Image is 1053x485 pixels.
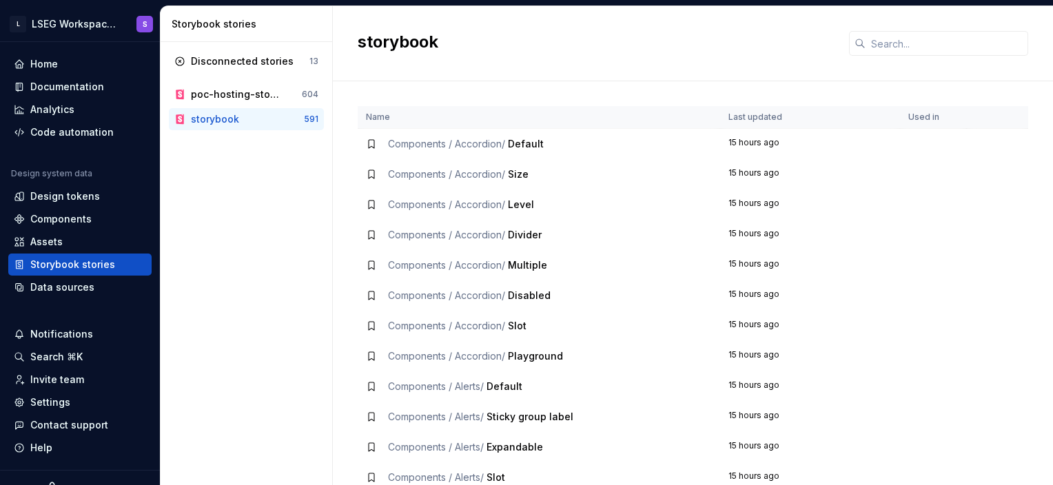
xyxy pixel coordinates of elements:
[30,212,92,226] div: Components
[487,411,573,422] span: Sticky group label
[388,168,505,180] span: Components / Accordion /
[720,341,900,371] td: 15 hours ago
[8,99,152,121] a: Analytics
[169,83,324,105] a: poc-hosting-storybook604
[720,220,900,250] td: 15 hours ago
[30,395,70,409] div: Settings
[304,114,318,125] div: 591
[720,159,900,189] td: 15 hours ago
[900,106,966,129] th: Used in
[30,125,114,139] div: Code automation
[720,402,900,432] td: 15 hours ago
[388,259,505,271] span: Components / Accordion /
[388,198,505,210] span: Components / Accordion /
[508,229,542,240] span: Divider
[508,320,526,331] span: Slot
[720,371,900,402] td: 15 hours ago
[358,106,720,129] th: Name
[309,56,318,67] div: 13
[720,280,900,311] td: 15 hours ago
[30,189,100,203] div: Design tokens
[302,89,318,100] div: 604
[388,380,484,392] span: Components / Alerts /
[169,108,324,130] a: storybook591
[388,441,484,453] span: Components / Alerts /
[8,53,152,75] a: Home
[30,441,52,455] div: Help
[720,106,900,129] th: Last updated
[388,138,505,149] span: Components / Accordion /
[388,350,505,362] span: Components / Accordion /
[30,258,115,271] div: Storybook stories
[508,168,529,180] span: Size
[8,346,152,368] button: Search ⌘K
[8,391,152,413] a: Settings
[8,185,152,207] a: Design tokens
[388,229,505,240] span: Components / Accordion /
[508,289,551,301] span: Disabled
[720,250,900,280] td: 15 hours ago
[30,327,93,341] div: Notifications
[8,121,152,143] a: Code automation
[8,254,152,276] a: Storybook stories
[487,471,505,483] span: Slot
[388,289,505,301] span: Components / Accordion /
[8,231,152,253] a: Assets
[487,380,522,392] span: Default
[169,50,324,72] a: Disconnected stories13
[30,80,104,94] div: Documentation
[8,208,152,230] a: Components
[191,54,294,68] div: Disconnected stories
[11,168,92,179] div: Design system data
[30,280,94,294] div: Data sources
[8,369,152,391] a: Invite team
[32,17,120,31] div: LSEG Workspace Design System
[143,19,147,30] div: S
[720,432,900,462] td: 15 hours ago
[3,9,157,39] button: LLSEG Workspace Design SystemS
[508,198,534,210] span: Level
[388,471,484,483] span: Components / Alerts /
[388,320,505,331] span: Components / Accordion /
[8,437,152,459] button: Help
[508,138,544,149] span: Default
[10,16,26,32] div: L
[720,311,900,341] td: 15 hours ago
[30,103,74,116] div: Analytics
[720,189,900,220] td: 15 hours ago
[191,87,280,101] div: poc-hosting-storybook
[30,418,108,432] div: Contact support
[388,411,484,422] span: Components / Alerts /
[8,76,152,98] a: Documentation
[8,323,152,345] button: Notifications
[720,129,900,160] td: 15 hours ago
[8,276,152,298] a: Data sources
[866,31,1028,56] input: Search...
[30,235,63,249] div: Assets
[191,112,239,126] div: storybook
[508,350,563,362] span: Playground
[30,373,84,386] div: Invite team
[487,441,543,453] span: Expandable
[172,17,327,31] div: Storybook stories
[30,57,58,71] div: Home
[8,414,152,436] button: Contact support
[30,350,83,364] div: Search ⌘K
[358,31,832,53] h2: storybook
[508,259,547,271] span: Multiple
